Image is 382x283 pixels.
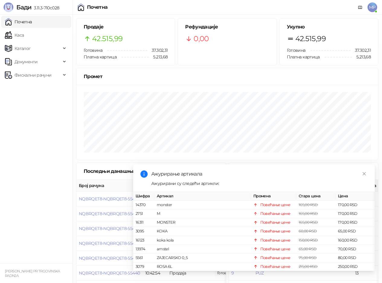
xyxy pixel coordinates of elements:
[154,227,251,236] td: KOKA
[352,54,371,60] span: 5.213,68
[154,245,251,254] td: amstel
[260,264,291,270] div: Повећање цене
[368,2,377,12] span: MP
[31,5,59,11] span: 3.11.3-710c028
[84,73,371,80] div: Промет
[14,69,51,81] span: Фискални рачуни
[335,192,375,201] th: Цена
[335,254,375,262] td: 80,00 RSD
[295,33,326,44] span: 42.515,99
[149,54,168,60] span: 5.213,68
[335,262,375,271] td: 250,00 RSD
[151,180,368,187] div: Ажурирани су следећи артикли:
[335,201,375,209] td: 170,00 RSD
[76,180,143,192] th: Број рачуна
[79,241,140,246] button: NQBRQET8-NQBRQET8-55442
[133,201,154,209] td: 14370
[260,211,291,217] div: Повећање цене
[154,262,251,271] td: ROSA 6L
[154,254,251,262] td: ZAJECARSKO 0_5
[5,269,60,278] small: [PERSON_NAME] PR TRGOVINSKA RADNJA
[335,236,375,245] td: 160,00 RSD
[355,2,365,12] a: Документација
[79,270,140,276] button: NQBRQET8-NQBRQET8-55440
[84,23,168,31] h5: Продаје
[260,228,291,234] div: Повећање цене
[335,218,375,227] td: 170,00 RSD
[151,170,368,178] div: Ажурирање артикала
[133,218,154,227] td: 16311
[299,238,318,242] span: 150,00 RSD
[79,255,139,261] button: NQBRQET8-NQBRQET8-55441
[299,255,316,260] span: 75,00 RSD
[299,247,316,251] span: 65,00 RSD
[87,5,108,10] div: Почетна
[287,54,320,60] span: Платна картица
[194,33,209,44] span: 0,00
[299,229,317,233] span: 60,00 RSD
[133,227,154,236] td: 3095
[299,211,318,216] span: 165,00 RSD
[5,16,32,28] a: Почетна
[154,236,251,245] td: koka kola
[296,192,335,201] th: Стара цена
[84,167,164,175] div: Последњи данашњи рачуни
[335,227,375,236] td: 65,00 RSD
[79,226,140,231] button: NQBRQET8-NQBRQET8-55443
[299,202,318,207] span: 165,00 RSD
[79,211,140,216] button: NQBRQET8-NQBRQET8-55444
[185,23,269,31] h5: Рефундације
[133,209,154,218] td: 2751
[260,219,291,225] div: Повећање цене
[351,47,371,54] span: 37.302,31
[14,56,37,68] span: Документи
[260,246,291,252] div: Повећање цене
[362,172,366,176] span: close
[154,192,251,201] th: Артикал
[79,196,140,202] button: NQBRQET8-NQBRQET8-55445
[299,264,318,269] span: 215,00 RSD
[335,209,375,218] td: 170,00 RSD
[287,23,371,31] h5: Укупно
[133,192,154,201] th: Шифра
[133,236,154,245] td: 16123
[260,202,291,208] div: Повећање цене
[287,48,306,53] span: Готовина
[5,29,24,41] a: Каса
[154,201,251,209] td: monster
[147,47,168,54] span: 37.302,31
[251,192,296,201] th: Промена
[299,220,318,225] span: 165,00 RSD
[154,209,251,218] td: M
[133,262,154,271] td: 3079
[92,33,123,44] span: 42.515,99
[133,245,154,254] td: 13974
[84,48,102,53] span: Готовина
[154,218,251,227] td: MONSTER
[133,254,154,262] td: 5561
[260,255,291,261] div: Повећање цене
[140,170,148,178] span: info-circle
[14,42,31,54] span: Каталог
[16,4,31,11] span: Бади
[84,54,117,60] span: Платна картица
[335,245,375,254] td: 70,00 RSD
[361,170,368,177] a: Close
[4,2,13,12] img: Logo
[260,237,291,243] div: Повећање цене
